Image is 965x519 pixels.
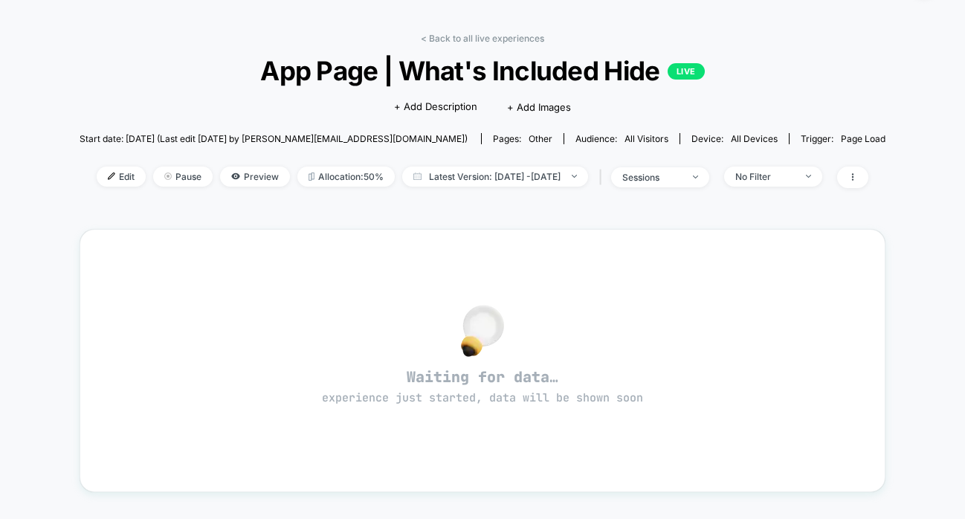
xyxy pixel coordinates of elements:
span: all devices [731,133,778,144]
img: end [572,175,577,178]
div: No Filter [735,171,795,182]
span: Waiting for data… [106,367,859,406]
img: edit [108,173,115,180]
span: Preview [220,167,290,187]
img: rebalance [309,173,314,181]
p: LIVE [668,63,705,80]
span: Page Load [841,133,885,144]
span: Pause [153,167,213,187]
div: Audience: [575,133,668,144]
img: no_data [461,305,504,357]
img: end [164,173,172,180]
div: Pages: [493,133,552,144]
span: + Add Images [507,101,571,113]
a: < Back to all live experiences [421,33,544,44]
span: App Page | What's Included Hide [120,55,845,86]
img: calendar [413,173,422,180]
span: | [596,167,611,188]
span: Start date: [DATE] (Last edit [DATE] by [PERSON_NAME][EMAIL_ADDRESS][DOMAIN_NAME]) [80,133,468,144]
span: Edit [97,167,146,187]
span: + Add Description [394,100,477,115]
span: Latest Version: [DATE] - [DATE] [402,167,588,187]
span: other [529,133,552,144]
span: Allocation: 50% [297,167,395,187]
span: Device: [680,133,789,144]
div: Trigger: [801,133,885,144]
img: end [806,175,811,178]
span: All Visitors [624,133,668,144]
span: experience just started, data will be shown soon [322,390,643,405]
div: sessions [622,172,682,183]
img: end [693,175,698,178]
